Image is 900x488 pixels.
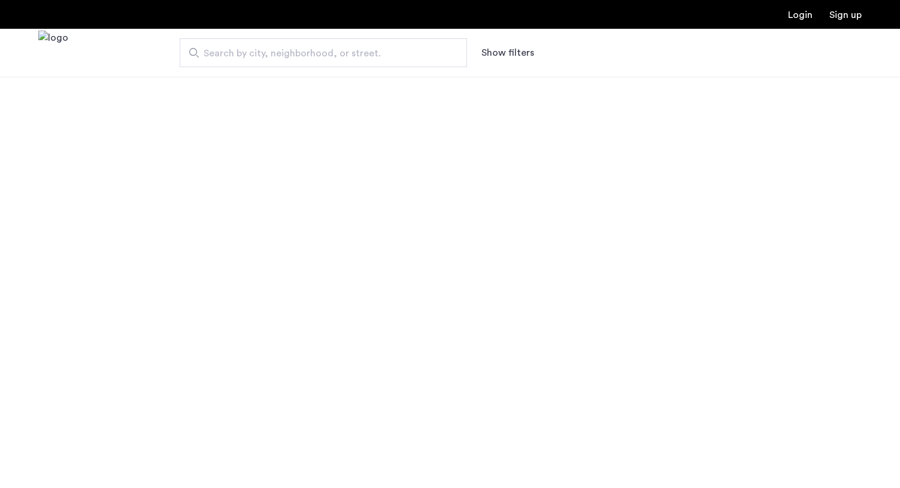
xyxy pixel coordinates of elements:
a: Login [788,10,813,20]
input: Apartment Search [180,38,467,67]
a: Registration [829,10,862,20]
button: Show or hide filters [481,46,534,60]
img: logo [38,31,68,76]
span: Search by city, neighborhood, or street. [204,46,434,61]
a: Cazamio Logo [38,31,68,76]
